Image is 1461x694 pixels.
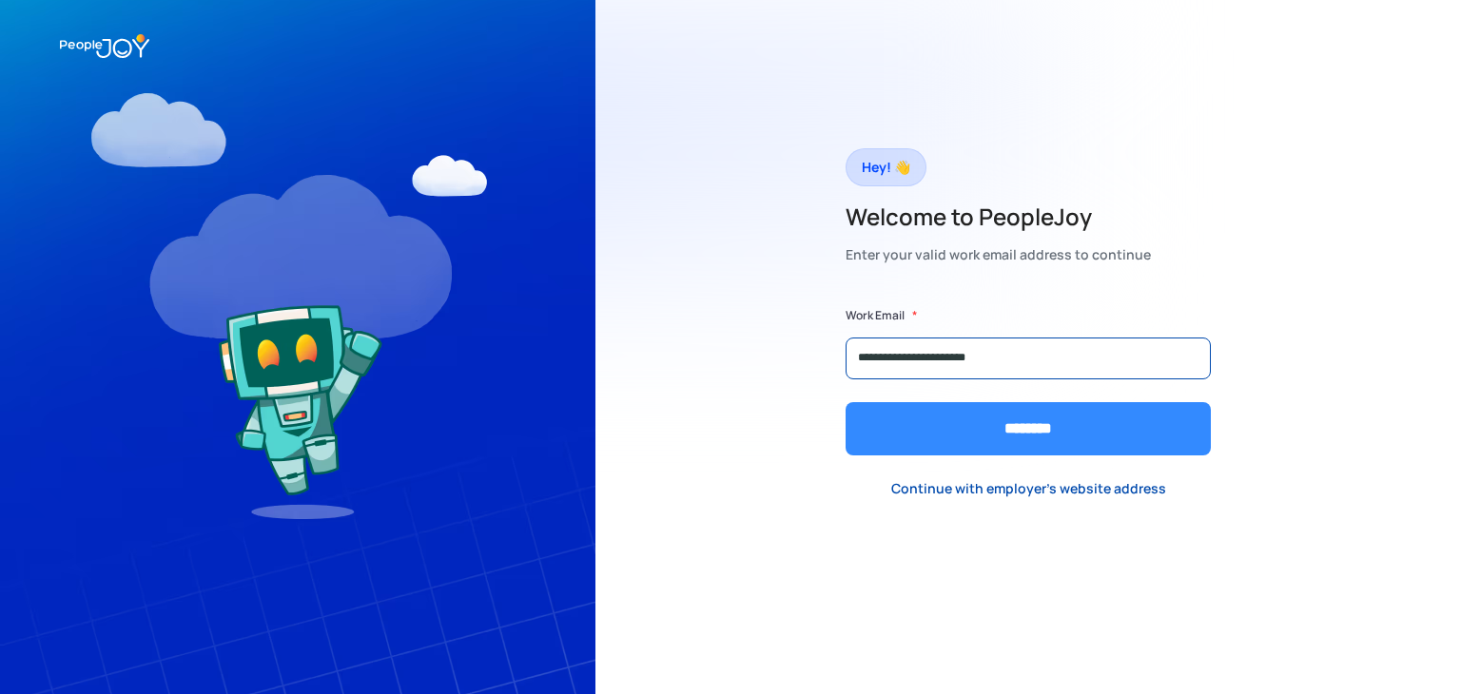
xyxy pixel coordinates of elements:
[846,306,905,325] label: Work Email
[846,241,1151,268] div: Enter your valid work email address to continue
[846,306,1211,455] form: Form
[876,470,1181,509] a: Continue with employer's website address
[891,479,1166,498] div: Continue with employer's website address
[862,154,910,181] div: Hey! 👋
[846,202,1151,232] h2: Welcome to PeopleJoy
